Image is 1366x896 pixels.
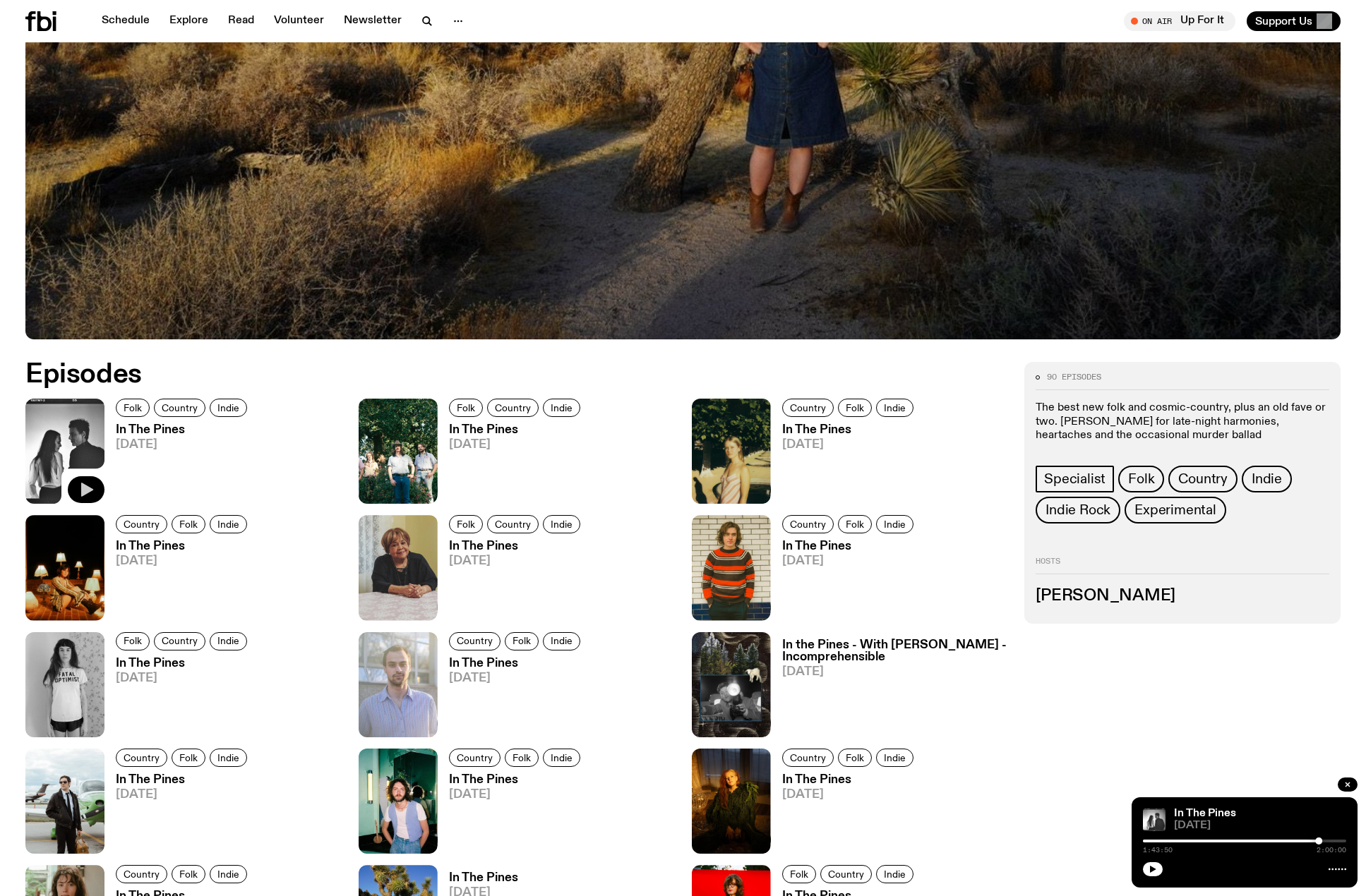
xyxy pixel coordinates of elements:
a: Explore [161,11,217,31]
a: Country [116,749,167,767]
a: Country [154,399,205,417]
span: Folk [846,519,864,530]
a: Folk [172,865,205,883]
a: Indie Rock [1036,497,1120,523]
a: In The Pines [1174,808,1236,819]
a: Folk [449,399,483,417]
a: Folk [505,749,539,767]
span: Country [495,519,531,530]
a: Indie [543,399,580,417]
a: In The Pines[DATE] [104,424,251,504]
a: Read [220,11,263,31]
a: Indie [210,749,247,767]
span: Country [790,402,826,413]
button: On AirUp For It [1124,11,1235,31]
span: Indie [551,752,573,763]
span: [DATE] [449,789,585,801]
a: Folk [838,515,872,533]
a: Country [154,632,205,650]
span: [DATE] [116,789,251,801]
a: Indie [543,749,580,767]
a: Indie [543,515,580,533]
span: Country [790,752,826,763]
a: In The Pines[DATE] [771,424,918,504]
span: [DATE] [1174,821,1346,831]
h3: In The Pines [449,658,585,670]
button: Support Us [1247,11,1341,31]
a: Folk [838,749,872,767]
a: In The Pines[DATE] [771,540,918,620]
span: Country [828,869,864,880]
span: Indie [884,402,906,413]
a: Indie [543,632,580,650]
span: 2:00:00 [1317,847,1346,854]
span: Country [162,402,198,413]
h3: In The Pines [782,774,918,786]
a: Country [487,515,539,533]
span: Country [457,636,493,646]
a: In The Pines[DATE] [438,658,585,737]
span: Folk [846,752,864,763]
a: Country [782,399,834,417]
a: Schedule [93,11,158,31]
span: [DATE] [782,555,918,567]
a: Folk [172,749,205,767]
h3: In The Pines [449,424,585,436]
a: Indie [210,515,247,533]
a: Indie [1242,466,1292,492]
span: Country [162,636,198,646]
h3: In The Pines [116,424,251,436]
a: Country [449,632,501,650]
a: In the Pines - With [PERSON_NAME] - Incomprehensible[DATE] [771,639,1008,737]
span: Specialist [1044,471,1106,487]
a: Country [116,865,167,883]
h3: In The Pines [449,872,518,884]
a: In The Pines[DATE] [438,424,585,504]
span: [DATE] [449,555,585,567]
span: Folk [457,402,475,413]
h2: Hosts [1036,557,1329,574]
a: Indie [210,632,247,650]
span: Folk [179,752,198,763]
h3: In The Pines [116,774,251,786]
span: Country [1178,471,1228,487]
a: Indie [876,515,913,533]
span: Country [495,402,531,413]
a: Folk [116,399,150,417]
h3: In The Pines [449,774,585,786]
span: Indie [551,636,573,646]
a: In The Pines[DATE] [771,774,918,854]
span: Country [124,519,160,530]
span: [DATE] [116,439,251,451]
span: Folk [179,869,198,880]
a: Country [449,749,501,767]
span: [DATE] [782,439,918,451]
a: Indie [210,399,247,417]
a: Country [820,865,872,883]
a: In The Pines[DATE] [104,658,251,737]
span: Indie [1252,471,1282,487]
span: Indie [217,752,239,763]
span: Folk [790,869,808,880]
a: Folk [505,632,539,650]
span: Indie [217,402,239,413]
span: Folk [124,402,142,413]
h3: In The Pines [782,540,918,552]
a: Indie [876,749,913,767]
a: In The Pines[DATE] [104,540,251,620]
a: Country [1168,466,1238,492]
h3: In The Pines [116,658,251,670]
span: Folk [846,402,864,413]
a: Indie [210,865,247,883]
a: Folk [449,515,483,533]
span: Folk [513,636,531,646]
a: In The Pines[DATE] [104,774,251,854]
span: [DATE] [782,789,918,801]
span: Experimental [1134,502,1216,518]
a: Country [782,749,834,767]
p: The best new folk and cosmic-country, plus an old fave or two. [PERSON_NAME] for late-night harmo... [1036,401,1329,442]
span: [DATE] [116,672,251,684]
span: Indie [217,869,239,880]
a: Indie [876,865,913,883]
a: Country [116,515,167,533]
